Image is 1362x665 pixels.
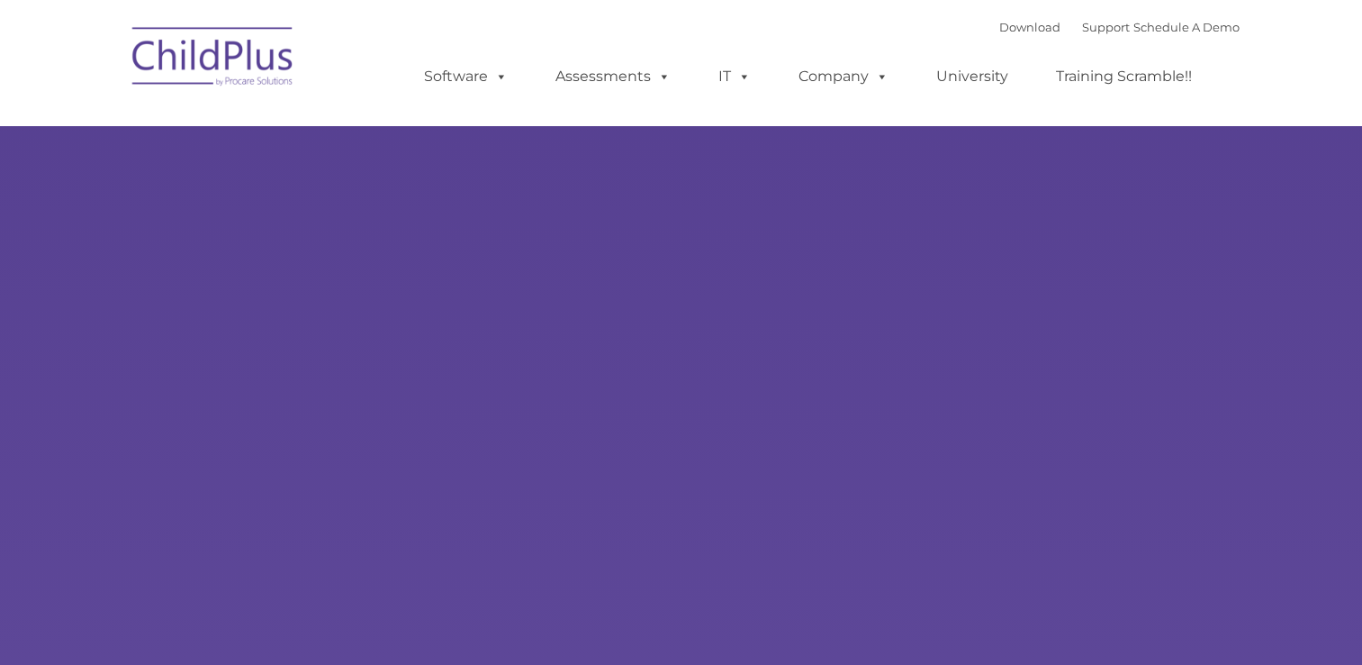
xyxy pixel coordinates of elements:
a: Software [406,59,526,95]
a: Training Scramble!! [1038,59,1210,95]
a: Company [780,59,906,95]
a: IT [700,59,769,95]
a: University [918,59,1026,95]
img: ChildPlus by Procare Solutions [123,14,303,105]
a: Download [999,20,1060,34]
a: Assessments [537,59,689,95]
font: | [999,20,1240,34]
a: Support [1082,20,1130,34]
a: Schedule A Demo [1133,20,1240,34]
